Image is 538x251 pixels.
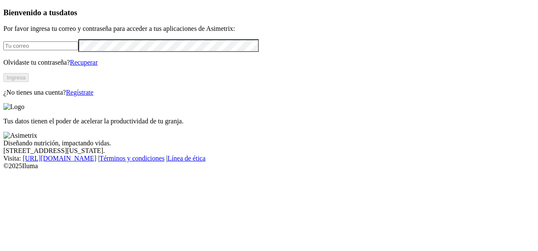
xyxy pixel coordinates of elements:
img: Logo [3,103,25,111]
input: Tu correo [3,41,78,50]
div: Diseñando nutrición, impactando vidas. [3,139,535,147]
button: Ingresa [3,73,29,82]
p: ¿No tienes una cuenta? [3,89,535,96]
a: [URL][DOMAIN_NAME] [23,155,96,162]
div: [STREET_ADDRESS][US_STATE]. [3,147,535,155]
h3: Bienvenido a tus [3,8,535,17]
p: Por favor ingresa tu correo y contraseña para acceder a tus aplicaciones de Asimetrix: [3,25,535,33]
p: Olvidaste tu contraseña? [3,59,535,66]
span: datos [59,8,77,17]
a: Términos y condiciones [99,155,165,162]
a: Línea de ética [167,155,206,162]
a: Recuperar [70,59,98,66]
div: © 2025 Iluma [3,162,535,170]
p: Tus datos tienen el poder de acelerar la productividad de tu granja. [3,117,535,125]
img: Asimetrix [3,132,37,139]
div: Visita : | | [3,155,535,162]
a: Regístrate [66,89,93,96]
